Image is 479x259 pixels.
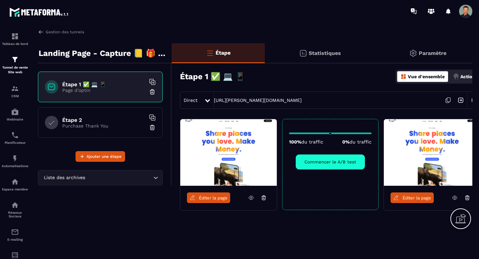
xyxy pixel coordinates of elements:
p: Paramètre [419,50,446,56]
a: automationsautomationsEspace membre [2,173,28,196]
a: formationformationCRM [2,80,28,103]
img: logo [9,6,69,18]
a: emailemailE-mailing [2,223,28,246]
img: arrow-next.bcc2205e.svg [454,94,467,107]
img: setting-gr.5f69749f.svg [409,49,417,57]
a: automationsautomationsAutomatisations [2,149,28,173]
a: automationsautomationsWebinaire [2,103,28,126]
img: formation [11,85,19,93]
img: bars-o.4a397970.svg [206,49,214,57]
input: Search for option [86,174,152,181]
p: Automatisations [2,164,28,168]
div: Search for option [38,170,163,185]
p: Réseaux Sociaux [2,211,28,218]
img: stats.20deebd0.svg [299,49,307,57]
img: email [11,228,19,236]
a: Éditer la page [391,192,434,203]
img: scheduler [11,131,19,139]
span: Direct [184,98,198,103]
p: Espace membre [2,187,28,191]
img: trash [149,124,156,131]
h3: Étape 1 ✅ 💻 📱 [180,72,245,81]
p: Planificateur [2,141,28,144]
img: automations [11,178,19,186]
img: dashboard-orange.40269519.svg [400,74,406,80]
a: schedulerschedulerPlanificateur [2,126,28,149]
a: [URL][PERSON_NAME][DOMAIN_NAME] [214,98,302,103]
img: automations [11,154,19,162]
h6: Étape 1 ✅ 💻 📱 [62,81,145,88]
p: Vue d'ensemble [408,74,445,79]
p: Actions [460,74,477,79]
p: Statistiques [309,50,341,56]
button: Ajouter une étape [76,151,125,162]
img: formation [11,32,19,40]
p: Tunnel de vente Site web [2,65,28,75]
span: du traffic [301,139,323,144]
p: E-mailing [2,238,28,241]
p: Landing Page - Capture 📒 🎁 Guide Offert Core [39,47,167,60]
p: 100% [289,139,323,144]
p: Tableau de bord [2,42,28,46]
img: social-network [11,201,19,209]
a: formationformationTunnel de vente Site web [2,51,28,80]
a: formationformationTableau de bord [2,27,28,51]
a: Éditer la page [187,192,230,203]
img: formation [11,56,19,64]
img: automations [11,108,19,116]
button: Commencer le A/B test [296,154,365,169]
img: actions.d6e523a2.png [453,74,459,80]
p: Webinaire [2,118,28,121]
span: Ajouter une étape [86,153,121,160]
span: Éditer la page [199,195,228,200]
img: image [180,119,277,186]
a: social-networksocial-networkRéseaux Sociaux [2,196,28,223]
img: arrow [38,29,44,35]
p: CRM [2,94,28,98]
p: Page d'optin [62,88,145,93]
span: Éditer la page [402,195,431,200]
img: trash [149,89,156,95]
p: Purchase Thank You [62,123,145,129]
span: Liste des archives [42,174,86,181]
a: Gestion des tunnels [38,29,84,35]
p: Étape [216,50,231,56]
span: du traffic [350,139,372,144]
p: 0% [342,139,372,144]
h6: Étape 2 [62,117,145,123]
